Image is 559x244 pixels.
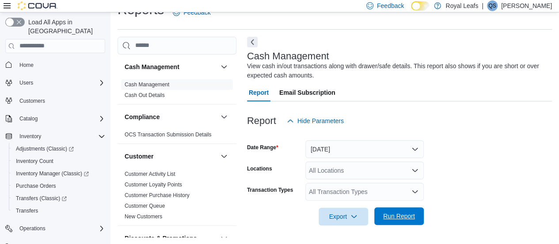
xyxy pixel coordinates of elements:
button: Open list of options [411,188,418,195]
div: View cash in/out transactions along with drawer/safe details. This report also shows if you are s... [247,62,548,80]
a: Customer Queue [125,203,165,209]
button: Operations [16,223,49,234]
a: Customer Loyalty Points [125,182,182,188]
a: OCS Transaction Submission Details [125,132,212,138]
a: Inventory Count [12,156,57,167]
div: Cash Management [118,79,236,104]
button: Customer [219,151,229,162]
div: Compliance [118,129,236,143]
h3: Report [247,116,276,126]
button: Open list of options [411,167,418,174]
button: Customers [2,94,109,107]
button: Hide Parameters [283,112,347,130]
span: QS [488,0,496,11]
span: Cash Out Details [125,92,165,99]
span: Home [16,59,105,70]
a: Purchase Orders [12,181,60,191]
span: New Customers [125,213,162,220]
a: Transfers (Classic) [9,192,109,205]
p: Royal Leafs [445,0,478,11]
span: Customer Loyalty Points [125,181,182,188]
button: Cash Management [125,62,217,71]
span: Users [19,79,33,86]
span: Feedback [377,1,404,10]
a: Adjustments (Classic) [12,143,77,154]
span: Run Report [383,212,415,221]
span: Inventory Count [16,158,53,165]
h3: Discounts & Promotions [125,234,197,243]
span: Customer Activity List [125,170,175,178]
span: Home [19,62,34,69]
a: New Customers [125,213,162,220]
img: Cova [18,1,57,10]
span: Inventory [19,133,41,140]
span: Inventory Count [12,156,105,167]
span: Operations [19,225,46,232]
a: Inventory Manager (Classic) [9,167,109,180]
button: [DATE] [305,140,424,158]
button: Cash Management [219,62,229,72]
span: Transfers [16,207,38,214]
a: Cash Out Details [125,92,165,98]
a: Customers [16,96,49,106]
div: Qadeer Shah [487,0,498,11]
span: OCS Transaction Submission Details [125,131,212,138]
label: Locations [247,165,272,172]
span: Hide Parameters [297,116,344,125]
a: Customer Purchase History [125,192,190,198]
span: Feedback [183,8,210,17]
span: Purchase Orders [16,182,56,190]
button: Export [319,208,368,225]
span: Customers [16,95,105,106]
a: Customer Activity List [125,171,175,177]
button: Next [247,37,258,47]
span: Report [249,84,269,101]
h3: Compliance [125,112,160,121]
span: Customer Purchase History [125,192,190,199]
button: Transfers [9,205,109,217]
button: Compliance [125,112,217,121]
span: Inventory Manager (Classic) [12,168,105,179]
span: Operations [16,223,105,234]
button: Catalog [2,112,109,125]
button: Operations [2,222,109,235]
span: Adjustments (Classic) [16,145,74,152]
span: Inventory [16,131,105,142]
span: Email Subscription [279,84,335,101]
button: Discounts & Promotions [125,234,217,243]
button: Home [2,58,109,71]
h3: Customer [125,152,153,161]
div: Customer [118,169,236,225]
label: Transaction Types [247,186,293,194]
span: Purchase Orders [12,181,105,191]
span: Transfers [12,205,105,216]
span: Transfers (Classic) [12,193,105,204]
button: Customer [125,152,217,161]
span: Catalog [19,115,38,122]
label: Date Range [247,144,278,151]
a: Cash Management [125,81,169,88]
button: Users [16,77,37,88]
span: Export [324,208,363,225]
a: Home [16,60,37,70]
button: Discounts & Promotions [219,233,229,244]
span: Inventory Manager (Classic) [16,170,89,177]
input: Dark Mode [411,1,430,11]
h3: Cash Management [125,62,179,71]
button: Users [2,77,109,89]
a: Transfers [12,205,42,216]
button: Catalog [16,113,41,124]
a: Transfers (Classic) [12,193,70,204]
span: Catalog [16,113,105,124]
a: Adjustments (Classic) [9,143,109,155]
button: Run Report [374,207,424,225]
a: Inventory Manager (Classic) [12,168,92,179]
span: Customers [19,97,45,105]
button: Purchase Orders [9,180,109,192]
button: Inventory Count [9,155,109,167]
span: Adjustments (Classic) [12,143,105,154]
button: Inventory [16,131,45,142]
